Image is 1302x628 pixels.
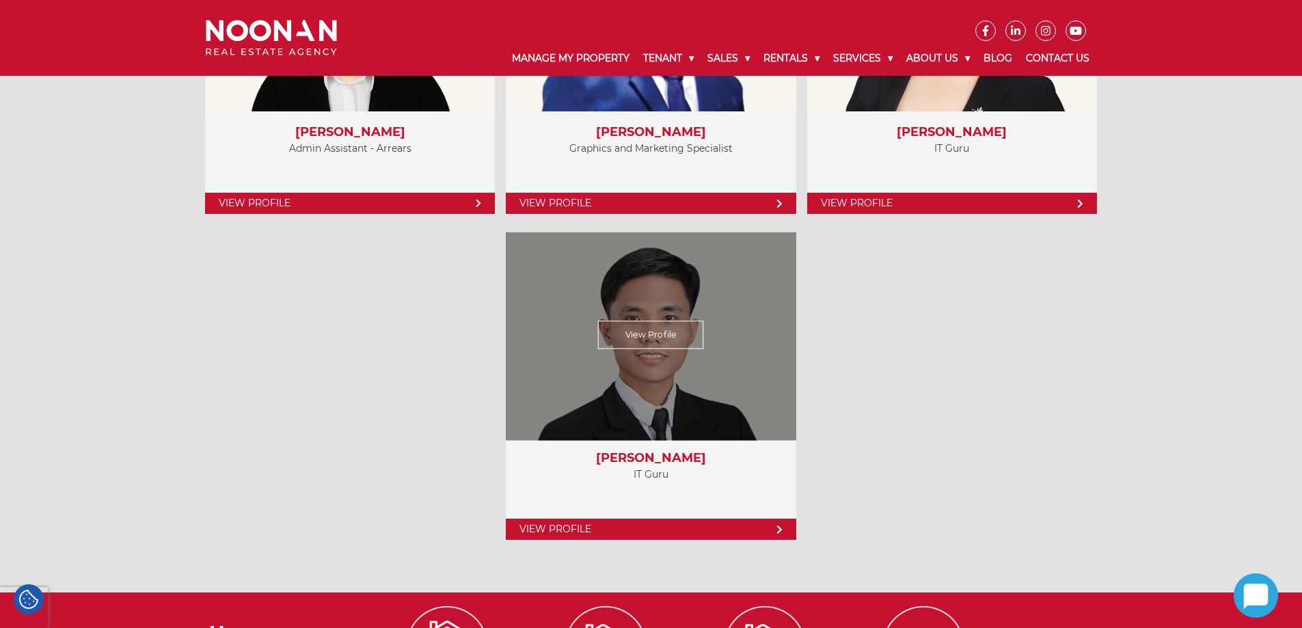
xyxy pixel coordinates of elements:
h3: [PERSON_NAME] [519,125,782,140]
a: View Profile [506,519,796,540]
p: Graphics and Marketing Specialist [519,140,782,157]
a: About Us [899,41,977,76]
a: View Profile [598,321,704,349]
h3: [PERSON_NAME] [821,125,1083,140]
a: Blog [977,41,1019,76]
div: Cookie Settings [14,584,44,614]
a: Sales [701,41,757,76]
a: View Profile [205,193,495,214]
a: View Profile [807,193,1097,214]
p: IT Guru [519,466,782,483]
p: Admin Assistant - Arrears [219,140,481,157]
a: Rentals [757,41,826,76]
a: Manage My Property [505,41,636,76]
a: Services [826,41,899,76]
img: Noonan Real Estate Agency [206,20,337,56]
h3: [PERSON_NAME] [519,451,782,466]
p: IT Guru [821,140,1083,157]
a: View Profile [506,193,796,214]
h3: [PERSON_NAME] [219,125,481,140]
a: Tenant [636,41,701,76]
a: Contact Us [1019,41,1096,76]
